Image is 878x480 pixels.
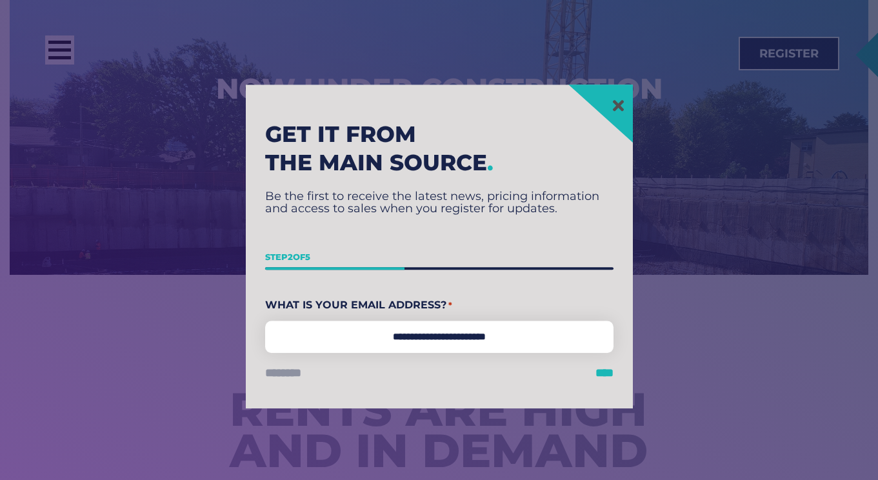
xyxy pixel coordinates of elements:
[288,252,293,262] span: 2
[305,252,310,262] span: 5
[265,295,614,315] label: What Is Your Email Address?
[265,248,614,267] p: Step of
[265,190,614,215] p: Be the first to receive the latest news, pricing information and access to sales when you registe...
[265,120,614,177] h2: Get it from the main source
[487,149,494,176] span: .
